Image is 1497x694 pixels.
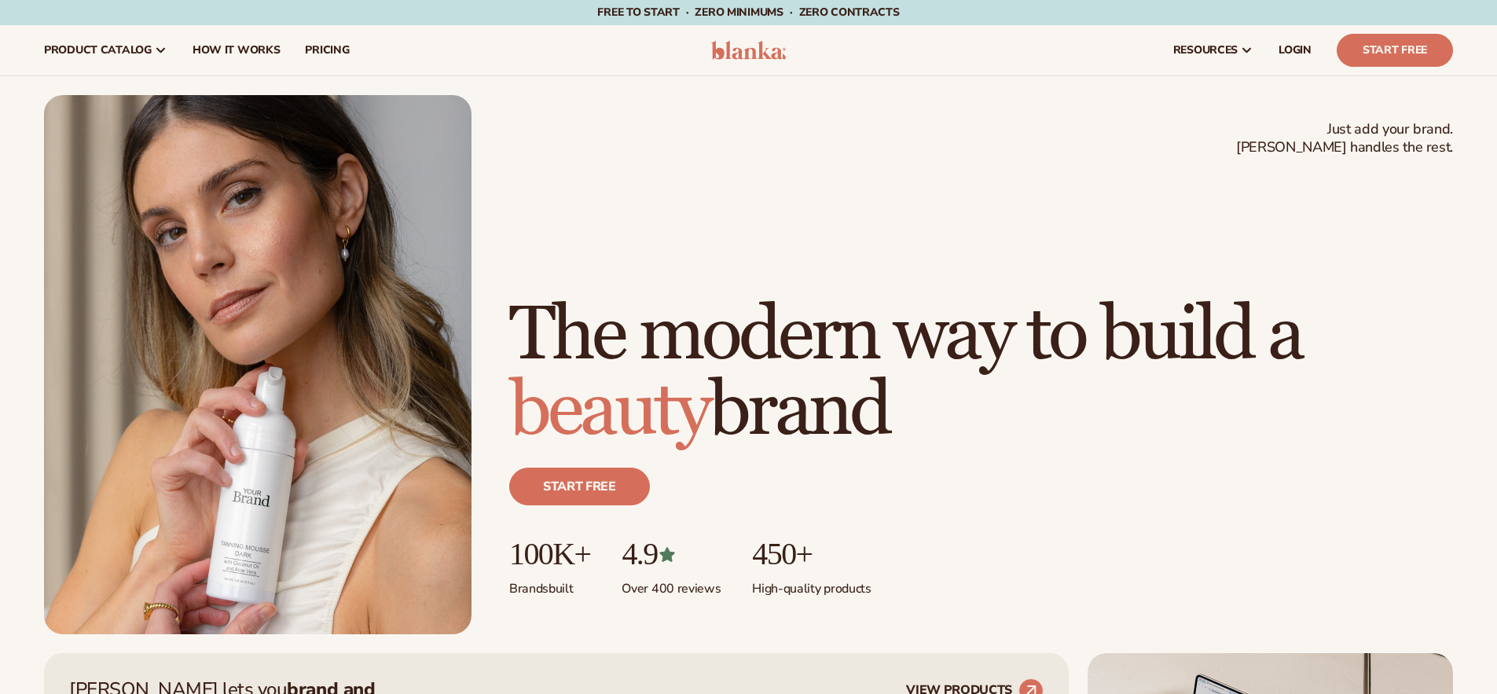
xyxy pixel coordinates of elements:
span: Just add your brand. [PERSON_NAME] handles the rest. [1236,120,1453,157]
span: product catalog [44,44,152,57]
span: resources [1173,44,1238,57]
p: 4.9 [622,537,721,571]
img: logo [711,41,786,60]
a: Start Free [1337,34,1453,67]
p: Over 400 reviews [622,571,721,597]
a: product catalog [31,25,180,75]
span: How It Works [193,44,281,57]
a: resources [1161,25,1266,75]
p: 100K+ [509,537,590,571]
img: Female holding tanning mousse. [44,95,471,634]
h1: The modern way to build a brand [509,298,1453,449]
p: Brands built [509,571,590,597]
a: How It Works [180,25,293,75]
span: beauty [509,365,709,457]
a: LOGIN [1266,25,1324,75]
a: Start free [509,468,650,505]
span: pricing [305,44,349,57]
p: High-quality products [752,571,871,597]
p: 450+ [752,537,871,571]
span: Free to start · ZERO minimums · ZERO contracts [597,5,899,20]
a: pricing [292,25,361,75]
span: LOGIN [1279,44,1312,57]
